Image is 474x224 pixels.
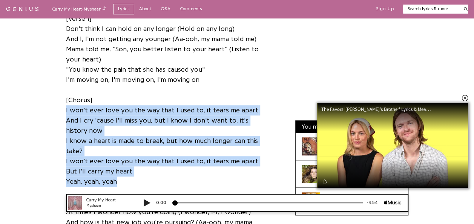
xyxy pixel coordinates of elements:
div: Myshaan [26,9,72,15]
iframe: Advertisement [295,20,408,114]
a: Q&A [156,4,175,14]
div: Overwhelmed [326,192,364,201]
a: Lyrics [113,4,134,14]
div: Cover art for Overwhelmed by Finn Gruva [302,192,320,210]
div: Cover art for That’s the Way It Is by Céline Dion [302,165,320,183]
div: Carry My Heart [26,3,72,9]
img: 72x72bb.jpg [8,2,22,16]
a: Cover art for That’s the Way It Is by Céline DionThat’s the Way It Is[PERSON_NAME] [296,160,408,188]
a: Cover art for Overwhelmed by Finn GruvaOverwhelmed[PERSON_NAME] [296,188,408,215]
div: You might also like [296,121,408,133]
button: Sign Up [376,6,394,12]
a: About [134,4,156,14]
a: Cover art for Lei Andi by Fiji[PERSON_NAME][GEOGRAPHIC_DATA] [296,133,408,160]
a: Comments [175,4,207,14]
div: Cover art for Lei Andi by Fiji [302,137,320,155]
div: The Favors '[PERSON_NAME]'s Brother' Lyrics & Meaning | Genius Verified [321,107,438,112]
div: Carry My Heart - Myshaan [52,5,106,12]
input: Search lyrics & more [403,6,459,12]
div: -3:54 [303,6,324,12]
